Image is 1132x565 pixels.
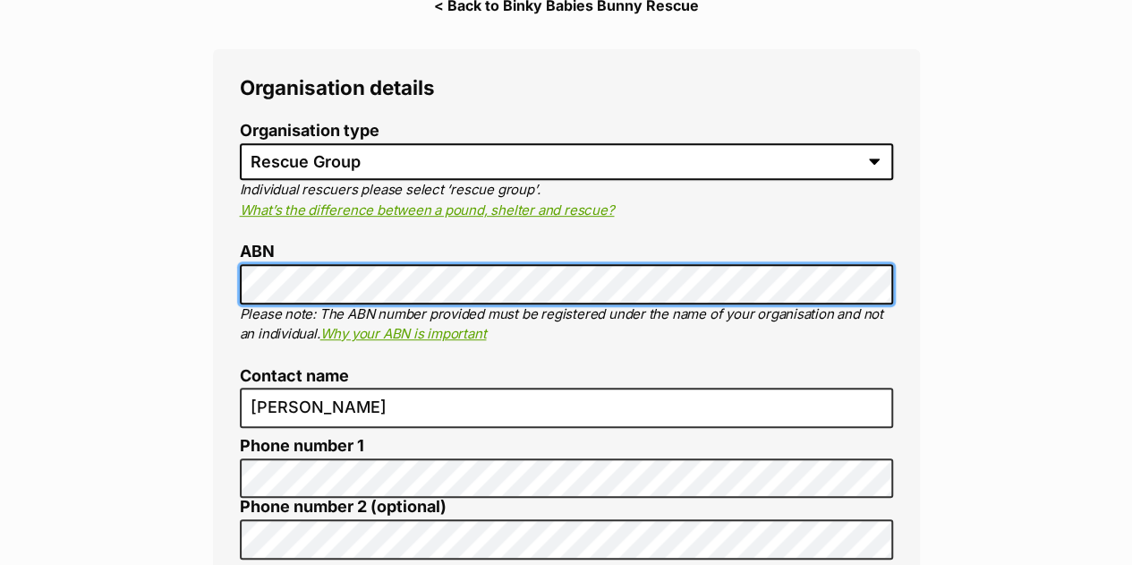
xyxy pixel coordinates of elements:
label: ABN [240,243,893,261]
span: Organisation details [240,75,435,99]
p: Individual rescuers please select ‘rescue group’. [240,180,893,220]
a: What’s the difference between a pound, shelter and rescue? [240,201,615,218]
label: Phone number 2 (optional) [240,498,893,517]
p: Please note: The ABN number provided must be registered under the name of your organisation and n... [240,304,893,345]
label: Contact name [240,367,893,386]
label: Organisation type [240,122,893,141]
a: Why your ABN is important [320,325,487,342]
label: Phone number 1 [240,437,893,456]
